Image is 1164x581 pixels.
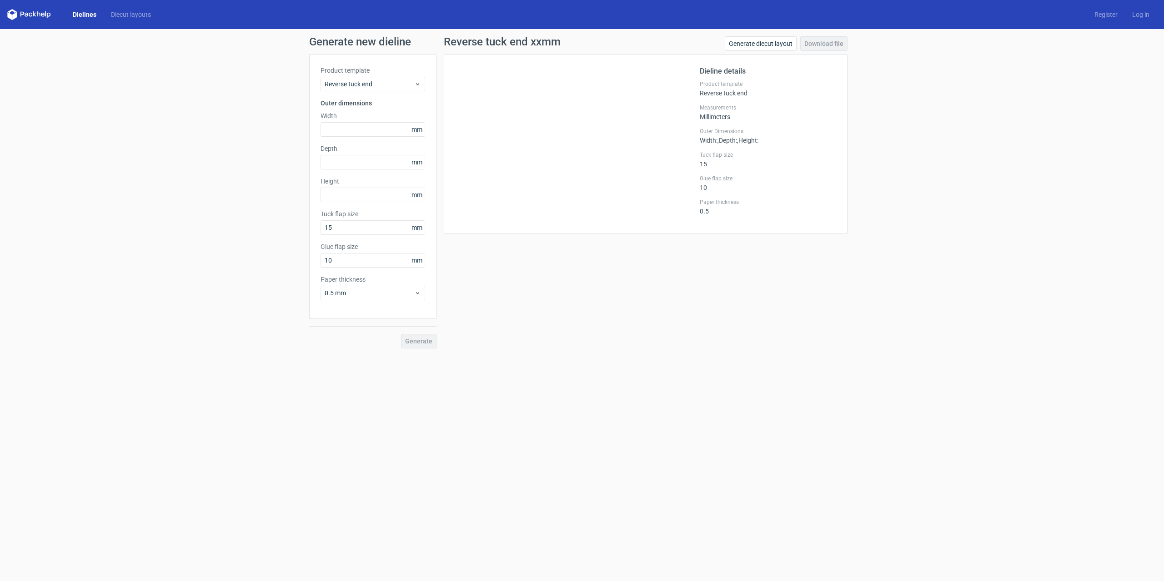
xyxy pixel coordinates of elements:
[321,177,425,186] label: Height
[700,80,836,88] label: Product template
[65,10,104,19] a: Dielines
[737,137,758,144] span: , Height :
[321,111,425,120] label: Width
[321,99,425,108] h3: Outer dimensions
[409,155,425,169] span: mm
[1125,10,1157,19] a: Log in
[700,199,836,215] div: 0.5
[321,275,425,284] label: Paper thickness
[725,36,797,51] a: Generate diecut layout
[700,137,717,144] span: Width :
[700,128,836,135] label: Outer Dimensions
[700,104,836,120] div: Millimeters
[409,221,425,234] span: mm
[409,253,425,267] span: mm
[700,66,836,77] h2: Dieline details
[444,36,561,47] h1: Reverse tuck end xxmm
[700,151,836,168] div: 15
[409,188,425,202] span: mm
[321,242,425,251] label: Glue flap size
[700,104,836,111] label: Measurements
[409,123,425,136] span: mm
[700,175,836,182] label: Glue flap size
[325,288,414,298] span: 0.5 mm
[309,36,855,47] h1: Generate new dieline
[321,66,425,75] label: Product template
[321,144,425,153] label: Depth
[700,151,836,159] label: Tuck flap size
[325,79,414,89] span: Reverse tuck end
[717,137,737,144] span: , Depth :
[700,80,836,97] div: Reverse tuck end
[1087,10,1125,19] a: Register
[321,209,425,218] label: Tuck flap size
[700,199,836,206] label: Paper thickness
[104,10,158,19] a: Diecut layouts
[700,175,836,191] div: 10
